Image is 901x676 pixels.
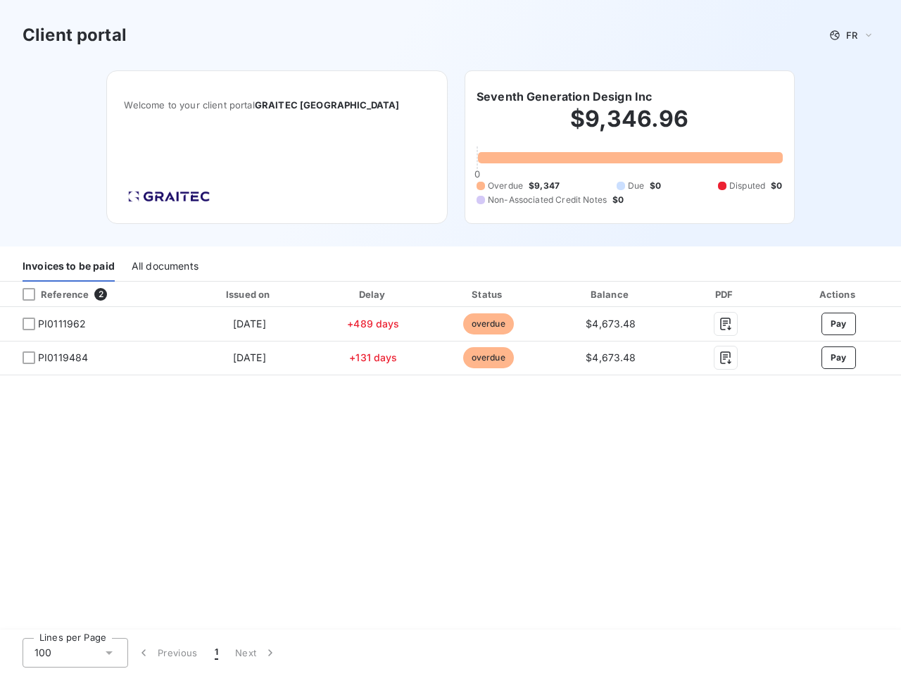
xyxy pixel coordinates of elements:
[23,23,127,48] h3: Client portal
[227,638,286,668] button: Next
[124,99,430,111] span: Welcome to your client portal
[349,351,397,363] span: +131 days
[779,287,898,301] div: Actions
[255,99,400,111] span: GRAITEC [GEOGRAPHIC_DATA]
[38,317,86,331] span: PI0111962
[628,180,644,192] span: Due
[650,180,661,192] span: $0
[11,288,89,301] div: Reference
[128,638,206,668] button: Previous
[586,351,636,363] span: $4,673.48
[124,187,214,206] img: Company logo
[821,313,856,335] button: Pay
[586,318,636,330] span: $4,673.48
[821,346,856,369] button: Pay
[488,194,607,206] span: Non-Associated Credit Notes
[184,287,314,301] div: Issued on
[94,288,107,301] span: 2
[347,318,399,330] span: +489 days
[477,88,652,105] h6: Seventh Generation Design Inc
[132,252,199,282] div: All documents
[23,252,115,282] div: Invoices to be paid
[771,180,782,192] span: $0
[729,180,765,192] span: Disputed
[233,351,266,363] span: [DATE]
[474,168,480,180] span: 0
[477,105,783,147] h2: $9,346.96
[215,646,218,660] span: 1
[488,180,523,192] span: Overdue
[432,287,544,301] div: Status
[233,318,266,330] span: [DATE]
[612,194,624,206] span: $0
[206,638,227,668] button: 1
[38,351,88,365] span: PI0119484
[550,287,672,301] div: Balance
[678,287,774,301] div: PDF
[463,347,514,368] span: overdue
[463,313,514,334] span: overdue
[529,180,560,192] span: $9,347
[34,646,51,660] span: 100
[846,30,857,41] span: FR
[320,287,427,301] div: Delay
